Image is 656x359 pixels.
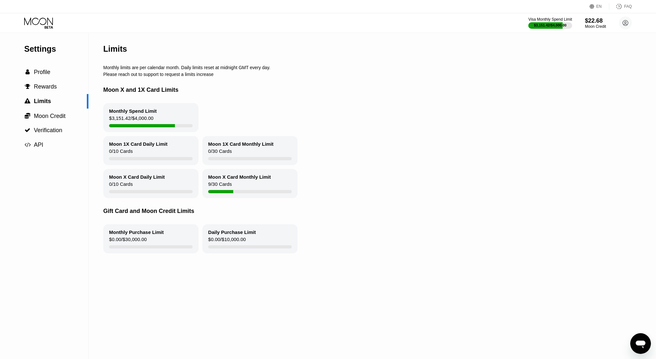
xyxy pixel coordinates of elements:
[103,72,628,77] div: Please reach out to support to request a limits increase
[24,127,31,133] div: 
[109,181,133,190] div: 0 / 10 Cards
[24,142,31,148] div: 
[630,333,651,354] iframe: Кнопка, открывающая окно обмена сообщениями; идет разговор
[590,3,609,10] div: EN
[24,112,31,119] div: 
[103,198,628,224] div: Gift Card and Moon Credit Limits
[25,142,31,148] span: 
[109,229,164,235] div: Monthly Purchase Limit
[103,65,628,70] div: Monthly limits are per calendar month. Daily limits reset at midnight GMT every day.
[25,127,30,133] span: 
[208,174,271,180] div: Moon X Card Monthly Limit
[528,17,572,29] div: Visa Monthly Spend Limit$3,151.42/$4,000.00
[585,17,606,29] div: $22.68Moon Credit
[25,98,30,104] span: 
[34,142,43,148] span: API
[609,3,632,10] div: FAQ
[585,24,606,29] div: Moon Credit
[24,98,31,104] div: 
[103,44,127,54] div: Limits
[34,98,51,104] span: Limits
[208,229,256,235] div: Daily Purchase Limit
[109,108,157,114] div: Monthly Spend Limit
[208,148,232,157] div: 0 / 30 Cards
[25,112,30,119] span: 
[24,44,88,54] div: Settings
[109,115,154,124] div: $3,151.42 / $4,000.00
[25,69,30,75] span: 
[25,84,30,90] span: 
[109,174,165,180] div: Moon X Card Daily Limit
[34,83,57,90] span: Rewards
[208,141,274,147] div: Moon 1X Card Monthly Limit
[596,4,602,9] div: EN
[103,77,628,103] div: Moon X and 1X Card Limits
[208,237,246,245] div: $0.00 / $10,000.00
[24,84,31,90] div: 
[534,23,567,27] div: $3,151.42 / $4,000.00
[109,237,147,245] div: $0.00 / $30,000.00
[624,4,632,9] div: FAQ
[109,148,133,157] div: 0 / 10 Cards
[34,69,50,75] span: Profile
[585,17,606,24] div: $22.68
[34,113,66,119] span: Moon Credit
[34,127,62,133] span: Verification
[208,181,232,190] div: 9 / 30 Cards
[24,69,31,75] div: 
[528,17,572,22] div: Visa Monthly Spend Limit
[109,141,167,147] div: Moon 1X Card Daily Limit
